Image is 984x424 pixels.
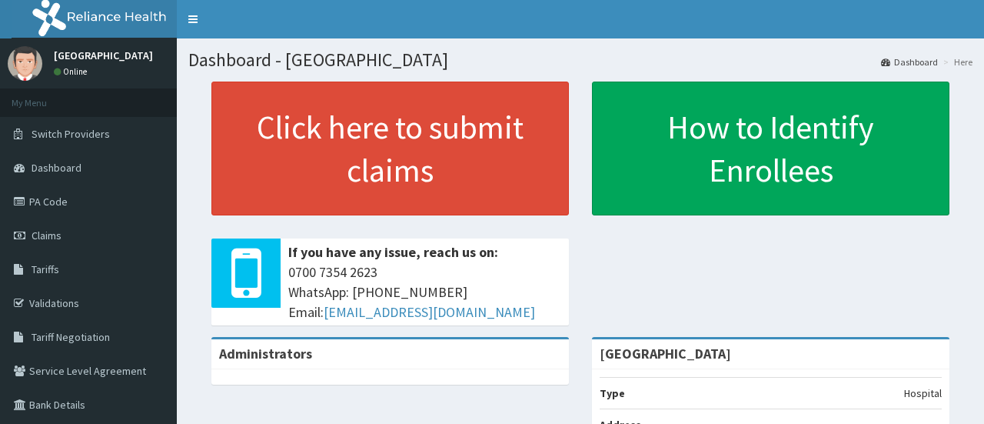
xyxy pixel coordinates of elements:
[8,46,42,81] img: User Image
[288,243,498,261] b: If you have any issue, reach us on:
[54,50,153,61] p: [GEOGRAPHIC_DATA]
[32,262,59,276] span: Tariffs
[54,66,91,77] a: Online
[32,229,61,242] span: Claims
[881,55,938,68] a: Dashboard
[288,262,561,322] span: 0700 7354 2623 WhatsApp: [PHONE_NUMBER] Email:
[32,161,81,175] span: Dashboard
[324,303,535,321] a: [EMAIL_ADDRESS][DOMAIN_NAME]
[592,82,949,215] a: How to Identify Enrollees
[32,330,110,344] span: Tariff Negotiation
[904,386,942,401] p: Hospital
[32,127,110,141] span: Switch Providers
[939,55,972,68] li: Here
[211,82,569,215] a: Click here to submit claims
[219,345,312,362] b: Administrators
[600,345,731,362] strong: [GEOGRAPHIC_DATA]
[188,50,972,70] h1: Dashboard - [GEOGRAPHIC_DATA]
[600,386,625,400] b: Type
